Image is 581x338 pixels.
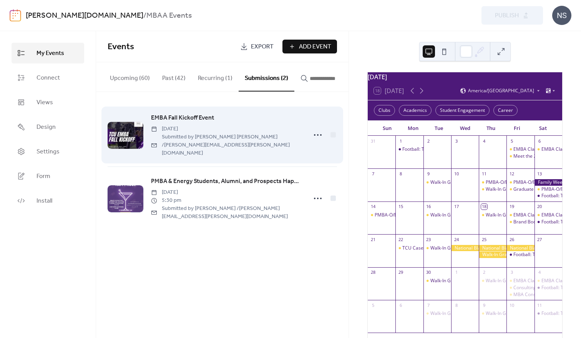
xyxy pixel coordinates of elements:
[481,171,487,176] div: 11
[239,62,294,92] button: Submissions (2)
[398,204,403,210] div: 15
[423,245,451,251] div: Walk-In Graduate Advising (Virtual)
[395,146,423,153] div: Football: TCU @ UNC
[146,8,192,23] b: MBAA Events
[509,236,515,242] div: 26
[435,105,490,116] div: Student Engagement
[486,212,560,218] div: Walk-In Graduate Advising (Virtual)
[108,38,134,55] span: Events
[506,285,534,291] div: Consulting Club Panel
[537,138,543,144] div: 6
[481,270,487,275] div: 2
[537,270,543,275] div: 4
[430,245,505,251] div: Walk-In Graduate Advising (Virtual)
[37,123,56,132] span: Design
[479,310,506,317] div: Walk-In Graduate Advising (Virtual)
[481,236,487,242] div: 25
[453,171,459,176] div: 10
[151,177,302,186] span: PMBA & Energy Students, Alumni, and Prospects Happy Hour
[481,204,487,210] div: 18
[370,138,376,144] div: 31
[370,302,376,308] div: 5
[151,133,302,157] span: Submitted by [PERSON_NAME] [PERSON_NAME] / [PERSON_NAME][EMAIL_ADDRESS][PERSON_NAME][DOMAIN_NAME]
[506,153,534,160] div: Meet the 2Y Masters
[375,212,457,218] div: PMBA-O/Energy/MSSC Class Weekend
[486,179,568,186] div: PMBA-O/Energy/MSSC Class Weekend
[151,176,302,186] a: PMBA & Energy Students, Alumni, and Prospects Happy Hour
[479,245,506,251] div: National Black MBA Career Expo
[398,270,403,275] div: 29
[453,302,459,308] div: 8
[234,40,279,53] a: Export
[426,236,432,242] div: 23
[399,105,432,116] div: Academics
[370,270,376,275] div: 28
[513,212,560,218] div: EMBA Class Weekend
[452,121,478,136] div: Wed
[535,310,562,317] div: Football: TCU vs KSU
[513,291,571,298] div: MBA Consulting Club Panel
[398,236,403,242] div: 22
[430,212,505,218] div: Walk-In Graduate Advising (Virtual)
[506,212,534,218] div: EMBA Class Weekend
[370,204,376,210] div: 14
[423,278,451,284] div: Walk-In Graduate Advising (Virtual)
[479,251,506,258] div: Walk-In Graduate Advising (Virtual)
[530,121,556,136] div: Sat
[506,219,534,225] div: Brand Boot Camp
[535,186,562,193] div: PMBA-O/Energy/MSSC Class Weekend
[430,310,505,317] div: Walk-In Graduate Advising (Virtual)
[426,171,432,176] div: 9
[509,302,515,308] div: 10
[151,113,214,123] a: EMBA Fall Kickoff Event
[535,285,562,291] div: Football: TCU vs CU
[430,278,505,284] div: Walk-In Graduate Advising (Virtual)
[368,212,395,218] div: PMBA-O/Energy/MSSC Class Weekend
[479,179,506,186] div: PMBA-O/Energy/MSSC Class Weekend
[513,219,551,225] div: Brand Boot Camp
[504,121,530,136] div: Fri
[537,171,543,176] div: 13
[426,204,432,210] div: 16
[509,138,515,144] div: 5
[400,121,426,136] div: Mon
[535,278,562,284] div: EMBA Class Weekend
[481,138,487,144] div: 4
[12,190,84,211] a: Install
[12,43,84,63] a: My Events
[479,186,506,193] div: Walk-In Graduate Advising (Virtual)
[535,212,562,218] div: EMBA Class Weekend
[513,153,558,160] div: Meet the 2Y Masters
[453,138,459,144] div: 3
[506,291,534,298] div: MBA Consulting Club Panel
[282,40,337,53] button: Add Event
[37,73,60,83] span: Connect
[151,125,302,133] span: [DATE]
[535,219,562,225] div: Football: TCU vs SMU
[12,67,84,88] a: Connect
[398,138,403,144] div: 1
[368,72,562,82] div: [DATE]
[453,204,459,210] div: 17
[506,245,534,251] div: National Black MBA Career Expo
[453,236,459,242] div: 24
[374,121,400,136] div: Sun
[12,92,84,113] a: Views
[486,186,560,193] div: Walk-In Graduate Advising (Virtual)
[37,196,52,206] span: Install
[398,171,403,176] div: 8
[37,147,60,157] span: Settings
[156,62,192,91] button: Past (42)
[398,302,403,308] div: 6
[513,146,560,153] div: EMBA Class Weekend
[451,245,479,251] div: National Black MBA Career Expo
[26,8,143,23] a: [PERSON_NAME][DOMAIN_NAME]
[370,236,376,242] div: 21
[151,188,302,196] span: [DATE]
[37,49,64,58] span: My Events
[453,270,459,275] div: 1
[509,171,515,176] div: 12
[251,42,274,52] span: Export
